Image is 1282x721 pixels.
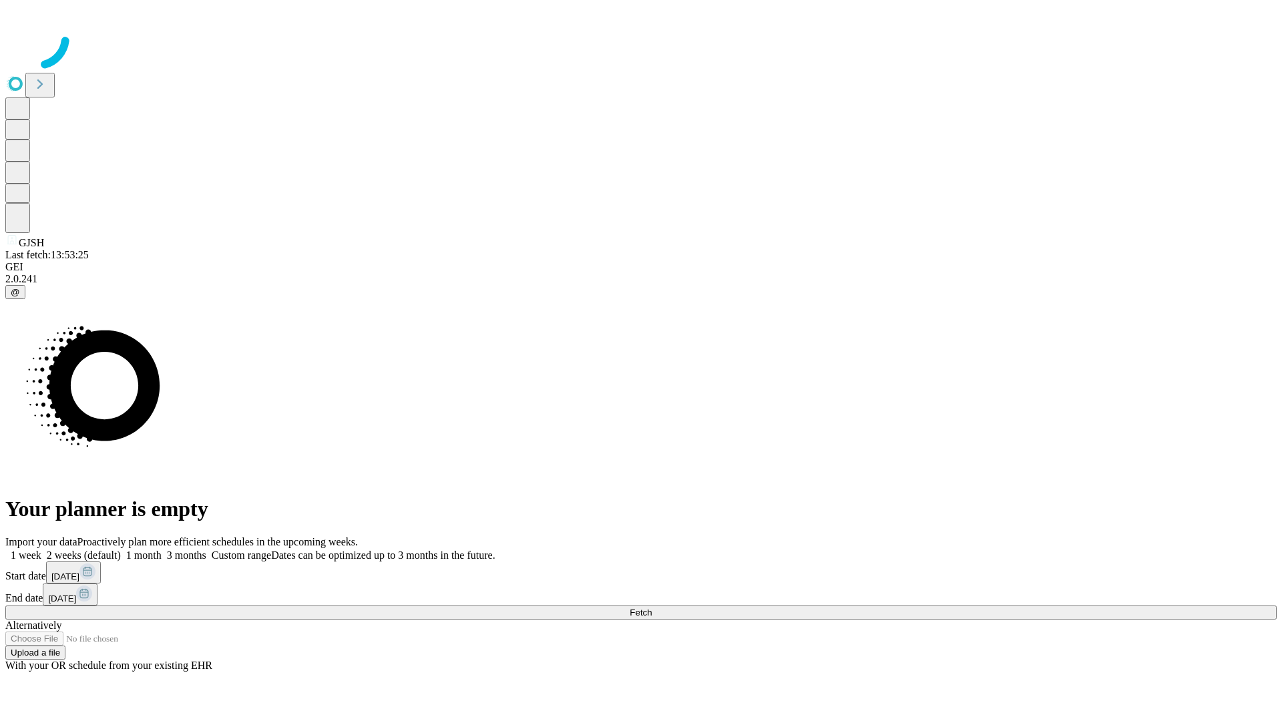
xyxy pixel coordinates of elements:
[51,571,79,581] span: [DATE]
[5,561,1277,583] div: Start date
[5,497,1277,521] h1: Your planner is empty
[46,561,101,583] button: [DATE]
[5,646,65,660] button: Upload a file
[11,549,41,561] span: 1 week
[5,536,77,547] span: Import your data
[5,583,1277,606] div: End date
[271,549,495,561] span: Dates can be optimized up to 3 months in the future.
[630,608,652,618] span: Fetch
[43,583,97,606] button: [DATE]
[212,549,271,561] span: Custom range
[5,606,1277,620] button: Fetch
[167,549,206,561] span: 3 months
[5,261,1277,273] div: GEI
[5,249,89,260] span: Last fetch: 13:53:25
[77,536,358,547] span: Proactively plan more efficient schedules in the upcoming weeks.
[5,285,25,299] button: @
[5,273,1277,285] div: 2.0.241
[11,287,20,297] span: @
[47,549,121,561] span: 2 weeks (default)
[48,593,76,604] span: [DATE]
[5,660,212,671] span: With your OR schedule from your existing EHR
[126,549,162,561] span: 1 month
[5,620,61,631] span: Alternatively
[19,237,44,248] span: GJSH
